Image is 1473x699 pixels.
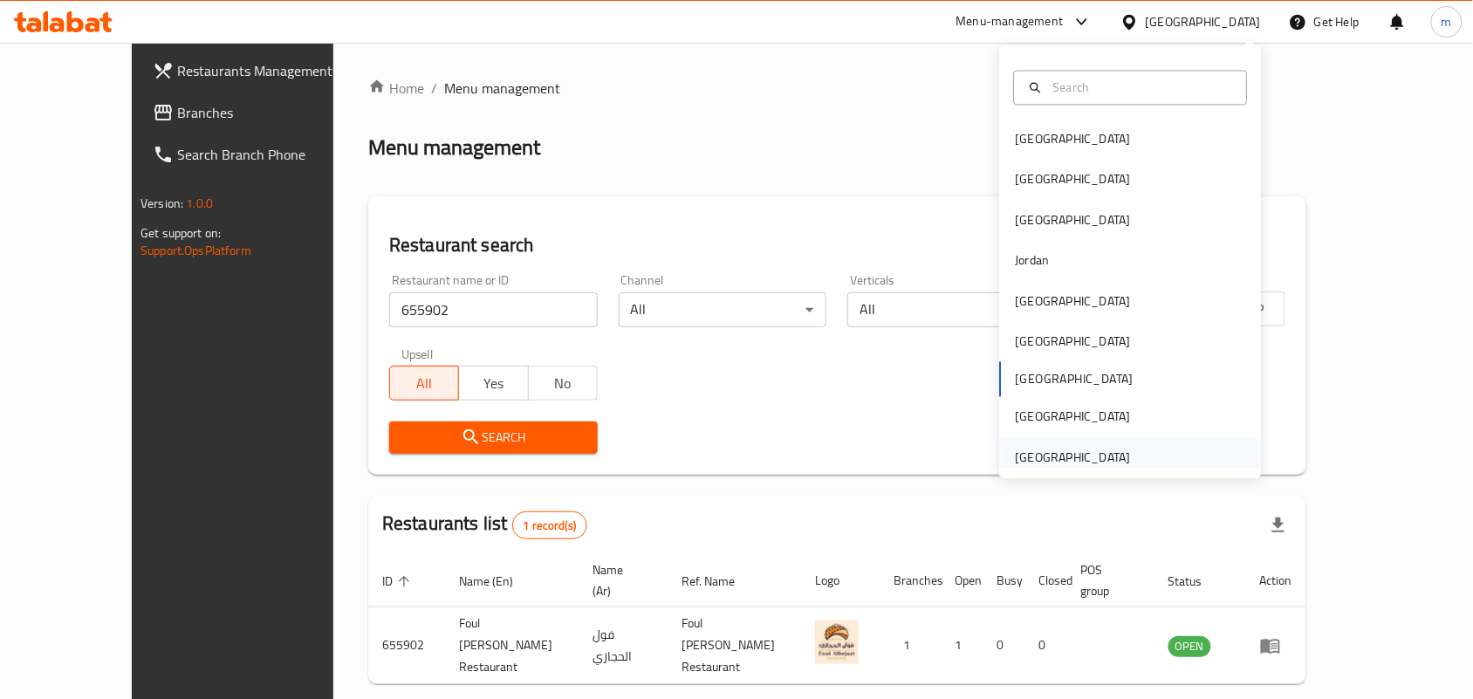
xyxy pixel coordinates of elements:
table: enhanced table [368,554,1306,684]
button: All [389,366,459,401]
span: Yes [466,371,521,396]
a: Search Branch Phone [139,134,378,175]
th: Branches [880,554,941,607]
a: Home [368,78,424,99]
a: Support.OpsPlatform [140,239,251,262]
td: 1 [880,607,941,684]
label: Upsell [401,348,434,360]
div: [GEOGRAPHIC_DATA] [1016,408,1131,427]
th: Closed [1024,554,1066,607]
span: No [536,371,591,396]
div: Menu-management [956,11,1064,32]
th: Busy [983,554,1024,607]
div: All [847,292,1056,327]
span: Menu management [444,78,560,99]
span: All [397,371,452,396]
div: [GEOGRAPHIC_DATA] [1016,130,1131,149]
button: Search [389,421,598,454]
span: Restaurants Management [177,60,364,81]
span: Name (Ar) [593,559,647,601]
span: Status [1168,571,1225,592]
td: فول الحجازي [579,607,668,684]
div: OPEN [1168,636,1211,657]
span: Name (En) [459,571,536,592]
div: [GEOGRAPHIC_DATA] [1016,210,1131,230]
h2: Restaurants list [382,511,587,539]
div: Export file [1257,504,1299,546]
th: Open [941,554,983,607]
th: Logo [801,554,880,607]
div: [GEOGRAPHIC_DATA] [1016,170,1131,189]
span: m [1442,12,1452,31]
span: Get support on: [140,222,221,244]
th: Action [1246,554,1306,607]
input: Search [1046,78,1237,97]
span: 1.0.0 [186,192,213,215]
span: Ref. Name [682,571,757,592]
a: Branches [139,92,378,134]
td: 0 [1024,607,1066,684]
li: / [431,78,437,99]
h2: Restaurant search [389,232,1285,258]
td: Foul [PERSON_NAME] Restaurant [445,607,579,684]
span: POS group [1080,559,1134,601]
span: OPEN [1168,636,1211,656]
span: Version: [140,192,183,215]
div: [GEOGRAPHIC_DATA] [1016,332,1131,352]
td: 0 [983,607,1024,684]
td: 655902 [368,607,445,684]
div: Menu [1260,635,1292,656]
h2: Menu management [368,134,540,161]
span: Search Branch Phone [177,144,364,165]
div: Total records count [512,511,588,539]
td: Foul [PERSON_NAME] Restaurant [668,607,801,684]
button: Yes [458,366,528,401]
div: All [619,292,827,327]
span: 1 record(s) [513,517,587,534]
div: [GEOGRAPHIC_DATA] [1016,291,1131,311]
span: ID [382,571,415,592]
button: No [528,366,598,401]
td: 1 [941,607,983,684]
span: Branches [177,102,364,123]
img: Foul Alhejazi Restaurant [815,620,859,664]
input: Search for restaurant name or ID.. [389,292,598,327]
a: Restaurants Management [139,50,378,92]
span: Search [403,427,584,449]
nav: breadcrumb [368,78,1306,99]
div: [GEOGRAPHIC_DATA] [1016,448,1131,467]
div: Jordan [1016,251,1050,271]
div: [GEOGRAPHIC_DATA] [1146,12,1261,31]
